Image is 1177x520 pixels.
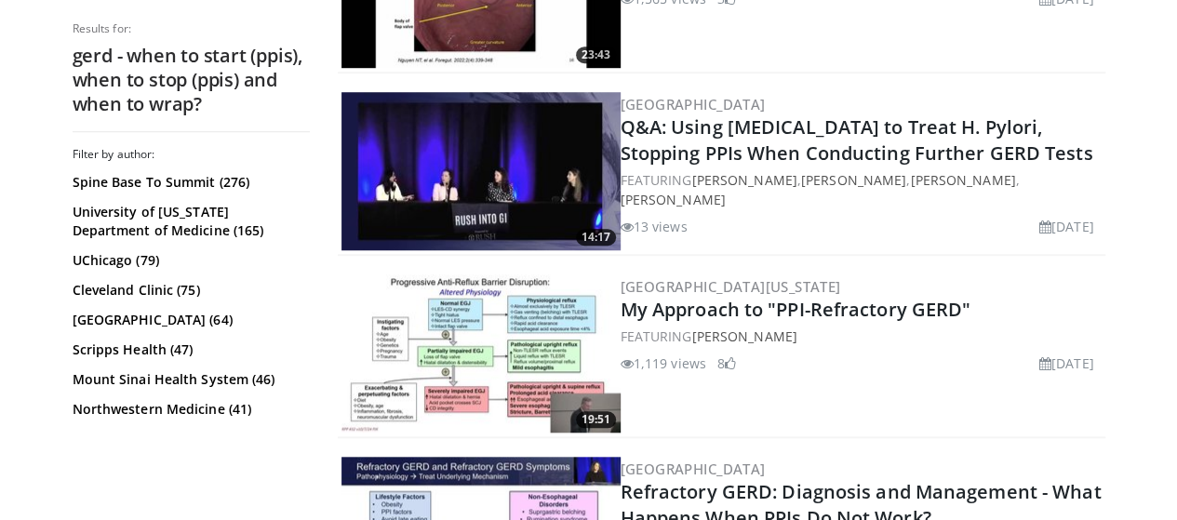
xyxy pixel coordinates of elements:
a: Mount Sinai Health System (46) [73,370,305,389]
a: [PERSON_NAME] [621,191,726,208]
a: 19:51 [341,274,621,433]
a: Q&A: Using [MEDICAL_DATA] to Treat H. Pylori, Stopping PPIs When Conducting Further GERD Tests [621,114,1093,166]
li: 8 [717,353,736,373]
a: [GEOGRAPHIC_DATA] (64) [73,311,305,329]
a: University of [US_STATE] Department of Medicine (165) [73,203,305,240]
a: Spine Base To Summit (276) [73,173,305,192]
div: FEATURING [621,327,1102,346]
a: Scripps Health (47) [73,340,305,359]
img: 2bc951cc-e148-408a-be5f-32d7fb691e70.300x170_q85_crop-smart_upscale.jpg [341,92,621,250]
a: 14:17 [341,92,621,250]
a: My Approach to "PPI-Refractory GERD" [621,297,971,322]
a: [PERSON_NAME] [910,171,1015,189]
span: 23:43 [576,47,616,63]
a: UChicago (79) [73,251,305,270]
a: [GEOGRAPHIC_DATA][US_STATE] [621,277,841,296]
span: 19:51 [576,411,616,428]
h2: gerd - when to start (ppis), when to stop (ppis) and when to wrap? [73,44,310,116]
img: 00490bf5-25c7-46c9-a110-d9ab8e0b4dd0.300x170_q85_crop-smart_upscale.jpg [341,274,621,433]
li: 1,119 views [621,353,706,373]
a: [PERSON_NAME] [691,171,796,189]
p: Results for: [73,21,310,36]
span: 14:17 [576,229,616,246]
li: [DATE] [1039,217,1094,236]
li: [DATE] [1039,353,1094,373]
a: Northwestern Medicine (41) [73,400,305,419]
a: [PERSON_NAME] [691,327,796,345]
h3: Filter by author: [73,147,310,162]
div: FEATURING , , , [621,170,1102,209]
li: 13 views [621,217,688,236]
a: [PERSON_NAME] [801,171,906,189]
a: [GEOGRAPHIC_DATA] [621,460,766,478]
a: Cleveland Clinic (75) [73,281,305,300]
a: [GEOGRAPHIC_DATA] [621,95,766,113]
